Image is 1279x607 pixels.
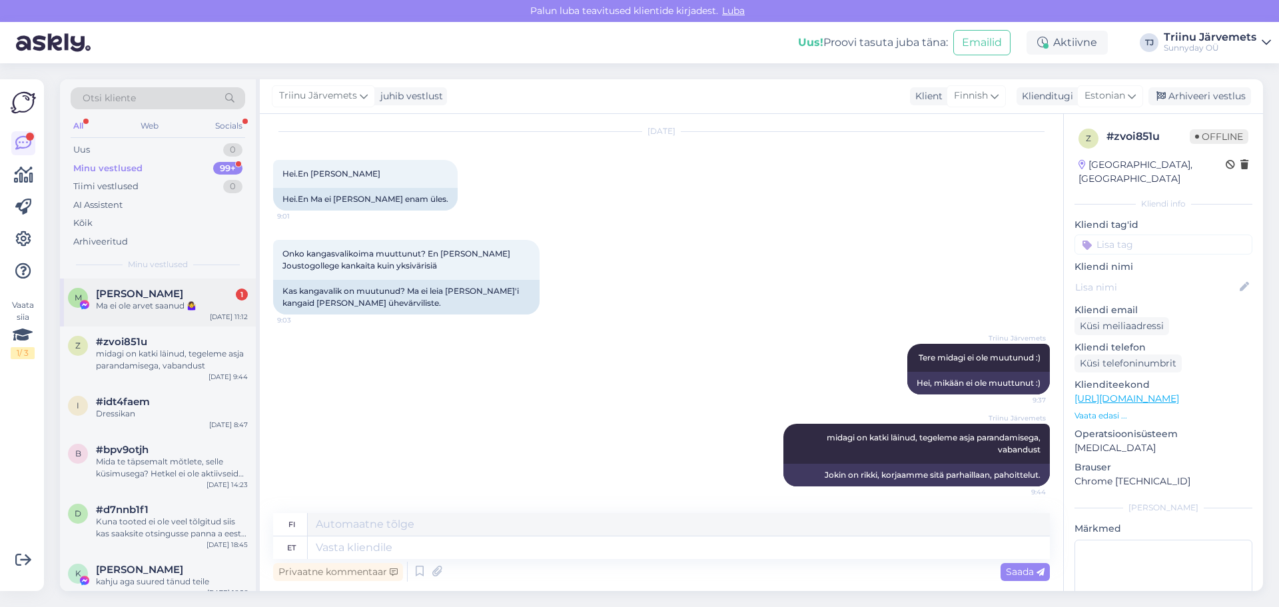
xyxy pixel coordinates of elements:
div: midagi on katki läinud, tegeleme asja parandamisega, vabandust [96,348,248,372]
div: et [287,536,296,559]
div: Ma ei ole arvet saanud 🤷‍♀️ [96,300,248,312]
img: Askly Logo [11,90,36,115]
div: Arhiveeritud [73,235,128,249]
p: Kliendi nimi [1074,260,1252,274]
span: M [75,293,82,303]
div: Dressikan [96,408,248,420]
p: Operatsioonisüsteem [1074,427,1252,441]
span: i [77,400,79,410]
span: #bpv9otjh [96,444,149,456]
input: Lisa nimi [1075,280,1237,295]
div: Kliendi info [1074,198,1252,210]
div: 0 [223,180,242,193]
span: z [1086,133,1091,143]
div: Arhiveeri vestlus [1148,87,1251,105]
div: Uus [73,143,90,157]
div: Socials [213,117,245,135]
span: Margit Salk [96,288,183,300]
span: #d7nnb1f1 [96,504,149,516]
div: Klient [910,89,943,103]
span: #zvoi851u [96,336,147,348]
p: Kliendi telefon [1074,340,1252,354]
span: 9:01 [277,211,327,221]
div: Web [138,117,161,135]
div: [DATE] 11:12 [210,312,248,322]
div: Sunnyday OÜ [1164,43,1256,53]
span: Estonian [1084,89,1125,103]
div: # zvoi851u [1106,129,1190,145]
div: Triinu Järvemets [1164,32,1256,43]
span: Otsi kliente [83,91,136,105]
div: Kõik [73,217,93,230]
span: Kristi Truu [96,564,183,576]
p: Märkmed [1074,522,1252,536]
p: [MEDICAL_DATA] [1074,441,1252,455]
span: Triinu Järvemets [989,413,1046,423]
div: [DATE] 16:56 [207,588,248,598]
div: Hei.En Ma ei [PERSON_NAME] enam üles. [273,188,458,211]
p: Brauser [1074,460,1252,474]
div: Mida te täpsemalt mõtlete, selle küsimusega? Hetkel ei ole aktiivseid sooduskponge. [96,456,248,480]
a: Triinu JärvemetsSunnyday OÜ [1164,32,1271,53]
p: Klienditeekond [1074,378,1252,392]
span: K [75,568,81,578]
span: d [75,508,81,518]
div: 1 [236,289,248,301]
div: [GEOGRAPHIC_DATA], [GEOGRAPHIC_DATA] [1078,158,1226,186]
div: [DATE] [273,125,1050,137]
a: [URL][DOMAIN_NAME] [1074,392,1179,404]
span: Hei.En [PERSON_NAME] [282,169,380,179]
div: 1 / 3 [11,347,35,359]
div: fi [288,513,295,536]
div: kahju aga suured tänud teile [96,576,248,588]
div: Hei, mikään ei ole muuttunut :) [907,372,1050,394]
div: Tiimi vestlused [73,180,139,193]
p: Kliendi email [1074,303,1252,317]
div: [DATE] 8:47 [209,420,248,430]
span: 9:44 [996,487,1046,497]
div: 0 [223,143,242,157]
div: Klienditugi [1017,89,1073,103]
div: [DATE] 14:23 [207,480,248,490]
div: Proovi tasuta juba täna: [798,35,948,51]
span: Triinu Järvemets [989,333,1046,343]
button: Emailid [953,30,1011,55]
div: Aktiivne [1027,31,1108,55]
span: Onko kangasvalikoima muuttunut? En [PERSON_NAME] Joustogollege kankaita kuin yksivärisiä [282,249,512,271]
div: [PERSON_NAME] [1074,502,1252,514]
div: [DATE] 18:45 [207,540,248,550]
div: AI Assistent [73,199,123,212]
span: 9:03 [277,315,327,325]
div: Küsi telefoninumbrit [1074,354,1182,372]
span: Saada [1006,566,1045,578]
div: Vaata siia [11,299,35,359]
div: TJ [1140,33,1158,52]
div: 99+ [213,162,242,175]
span: midagi on katki läinud, tegeleme asja parandamisega, vabandust [827,432,1043,454]
span: Luba [718,5,749,17]
b: Uus! [798,36,823,49]
span: z [75,340,81,350]
p: Chrome [TECHNICAL_ID] [1074,474,1252,488]
span: Minu vestlused [128,259,188,271]
div: Minu vestlused [73,162,143,175]
div: juhib vestlust [375,89,443,103]
span: b [75,448,81,458]
div: [DATE] 9:44 [209,372,248,382]
span: #idt4faem [96,396,150,408]
p: Kliendi tag'id [1074,218,1252,232]
span: Tere midagi ei ole muutunud :) [919,352,1041,362]
span: Finnish [954,89,988,103]
span: Offline [1190,129,1248,144]
span: Triinu Järvemets [279,89,357,103]
span: 9:37 [996,395,1046,405]
div: Küsi meiliaadressi [1074,317,1169,335]
p: Vaata edasi ... [1074,410,1252,422]
div: Jokin on rikki, korjaamme sitä parhaillaan, pahoittelut. [783,464,1050,486]
div: All [71,117,86,135]
div: Kuna tooted ei ole veel tõlgitud siis kas saaksite otsingusse panna a eesti keeles [PERSON_NAME] [96,516,248,540]
div: Kas kangavalik on muutunud? Ma ei leia [PERSON_NAME]'i kangaid [PERSON_NAME] ühevärviliste. [273,280,540,314]
div: Privaatne kommentaar [273,563,403,581]
input: Lisa tag [1074,235,1252,255]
